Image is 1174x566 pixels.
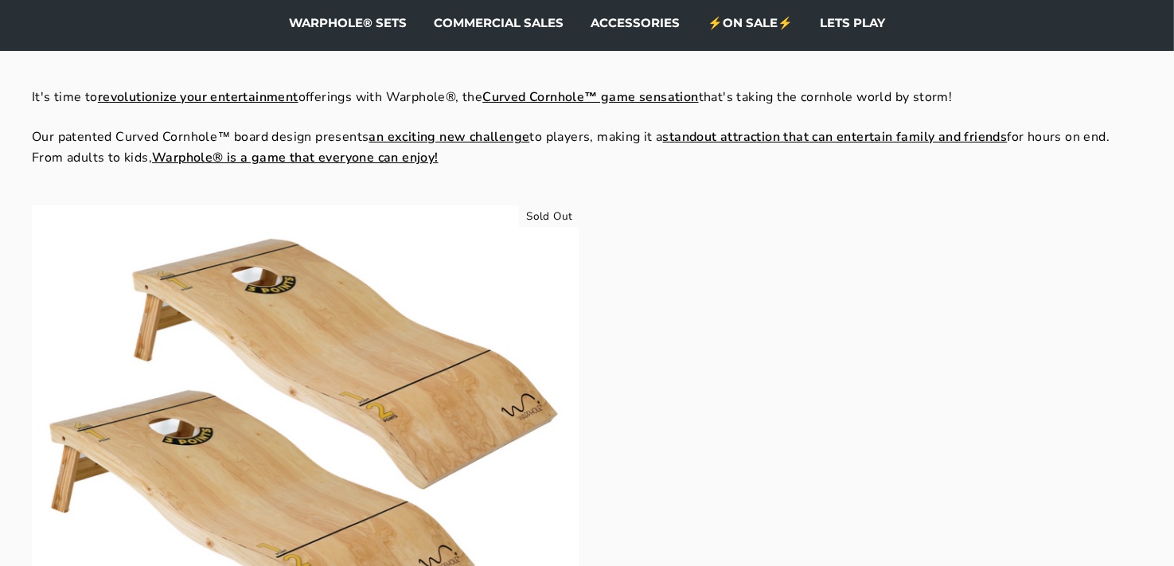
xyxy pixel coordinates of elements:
p: It's time to offerings with Warphole®, the that's taking the cornhole world by storm! [32,88,1142,108]
strong: standout attraction that can entertain family and friends [663,128,1008,146]
ul: Primary [32,11,1142,35]
strong: Curved Cornhole™ game sensation [482,88,698,106]
strong: Warphole® is a game that everyone can enjoy! [152,149,439,166]
a: ⚡ON SALE⚡ [696,11,805,35]
strong: revolutionize your entertainment [98,88,298,106]
a: COMMERCIAL SALES [422,11,575,35]
strong: an exciting new challenge [369,128,529,146]
a: ACCESSORIES [579,11,692,35]
div: Sold Out [519,205,578,228]
a: LETS PLAY [808,11,897,35]
p: Our patented Curved Cornhole™ board design presents to players, making it a for hours on end. Fro... [32,127,1142,168]
a: WARPHOLE® SETS [277,11,419,35]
